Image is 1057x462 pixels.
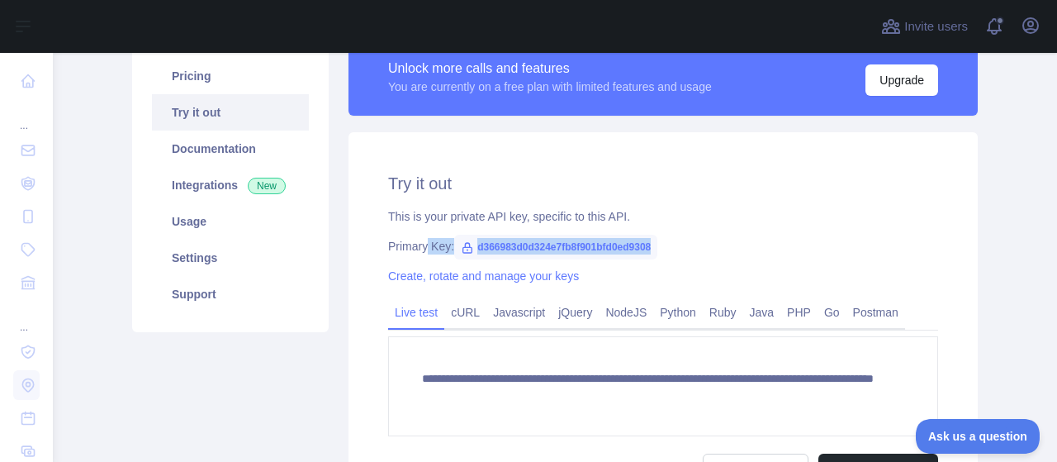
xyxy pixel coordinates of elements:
a: Pricing [152,58,309,94]
div: Primary Key: [388,238,938,255]
a: Ruby [703,299,743,326]
div: ... [13,301,40,334]
span: d366983d0d324e7fb8f901bfd0ed9308 [454,235,657,260]
button: Upgrade [865,64,938,96]
a: Support [152,276,309,312]
a: Try it out [152,94,309,131]
a: Live test [388,299,444,326]
div: ... [13,99,40,132]
h2: Try it out [388,172,938,195]
button: Invite users [878,13,971,40]
a: Java [743,299,781,326]
a: Usage [152,203,309,240]
iframe: Toggle Customer Support [916,419,1040,454]
a: Javascript [486,299,552,326]
a: Postman [846,299,905,326]
div: Unlock more calls and features [388,59,712,79]
div: This is your private API key, specific to this API. [388,208,938,225]
a: cURL [444,299,486,326]
a: Settings [152,240,309,276]
span: Invite users [904,17,968,36]
span: New [248,178,286,194]
div: You are currently on a free plan with limited features and usage [388,79,712,95]
a: Python [653,299,703,326]
a: Go [818,299,846,326]
a: Create, rotate and manage your keys [388,269,579,283]
a: Documentation [152,131,309,167]
a: NodeJS [599,299,653,326]
a: Integrations New [152,167,309,203]
a: jQuery [552,299,599,326]
a: PHP [780,299,818,326]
